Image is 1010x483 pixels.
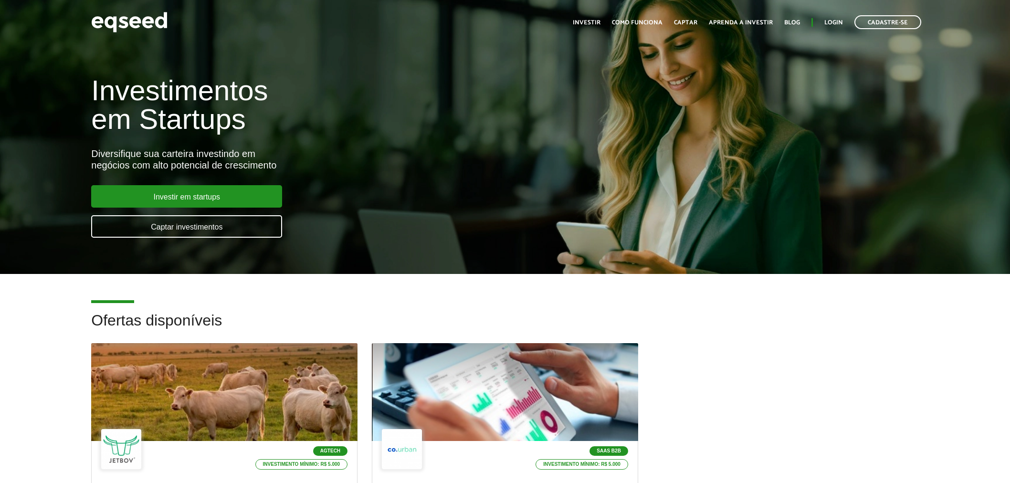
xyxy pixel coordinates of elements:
[854,15,921,29] a: Cadastre-se
[573,20,600,26] a: Investir
[91,148,582,171] div: Diversifique sua carteira investindo em negócios com alto potencial de crescimento
[91,76,582,134] h1: Investimentos em Startups
[91,10,168,35] img: EqSeed
[612,20,663,26] a: Como funciona
[91,312,918,343] h2: Ofertas disponíveis
[536,459,628,470] p: Investimento mínimo: R$ 5.000
[91,185,282,208] a: Investir em startups
[674,20,697,26] a: Captar
[824,20,843,26] a: Login
[784,20,800,26] a: Blog
[709,20,773,26] a: Aprenda a investir
[91,215,282,238] a: Captar investimentos
[589,446,628,456] p: SaaS B2B
[255,459,348,470] p: Investimento mínimo: R$ 5.000
[313,446,347,456] p: Agtech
